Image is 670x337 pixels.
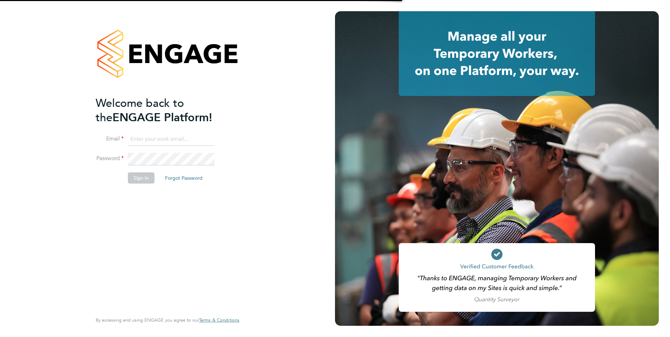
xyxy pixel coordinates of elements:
button: Forgot Password [159,172,208,184]
h2: ENGAGE Platform! [96,96,232,125]
span: By accessing and using ENGAGE you agree to our [96,317,239,323]
a: Terms & Conditions [199,317,239,323]
label: Password [96,155,124,162]
input: Enter your work email... [128,133,214,146]
label: Email [96,135,124,143]
span: Welcome back to the [96,96,184,124]
span: Terms & Conditions [199,317,239,323]
button: Sign In [128,172,155,184]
